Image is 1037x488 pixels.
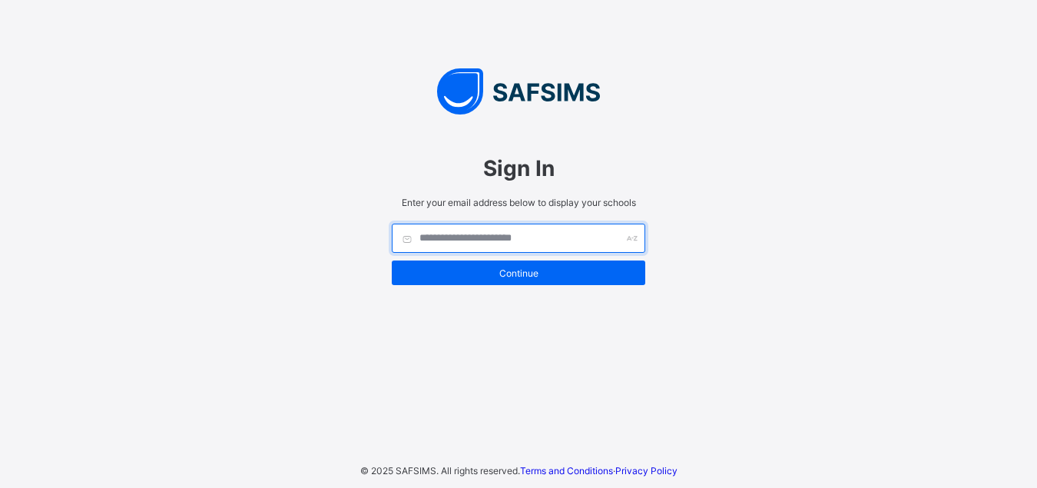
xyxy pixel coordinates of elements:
span: Enter your email address below to display your schools [392,197,645,208]
span: © 2025 SAFSIMS. All rights reserved. [360,465,520,476]
span: Sign In [392,155,645,181]
span: Continue [403,267,634,279]
img: SAFSIMS Logo [376,68,661,115]
a: Privacy Policy [615,465,678,476]
span: · [520,465,678,476]
a: Terms and Conditions [520,465,613,476]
